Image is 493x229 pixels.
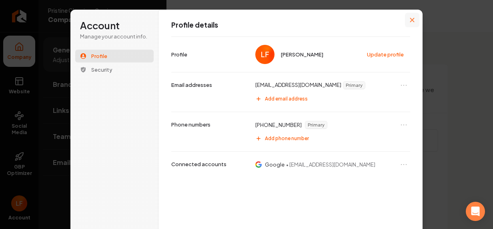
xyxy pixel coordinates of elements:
[305,121,327,129] span: Primary
[251,92,410,105] button: Add email address
[399,80,409,90] button: Open menu
[91,66,112,73] span: Security
[286,161,375,168] span: • [EMAIL_ADDRESS][DOMAIN_NAME]
[91,52,107,60] span: Profile
[255,121,302,129] p: [PHONE_NUMBER]
[80,19,149,32] h1: Account
[75,63,154,76] button: Security
[171,51,187,58] p: Profile
[265,96,308,102] span: Add email address
[343,82,365,89] span: Primary
[171,20,410,30] h1: Profile details
[171,161,226,168] p: Connected accounts
[255,161,262,168] img: Google
[171,81,212,88] p: Email addresses
[80,33,149,40] p: Manage your account info.
[281,51,323,58] span: [PERSON_NAME]
[363,48,409,60] button: Update profile
[466,202,485,221] div: Open Intercom Messenger
[265,135,309,142] span: Add phone number
[405,13,419,27] button: Close modal
[255,45,275,64] img: Letisha Franco
[255,81,341,89] p: [EMAIL_ADDRESS][DOMAIN_NAME]
[399,120,409,130] button: Open menu
[399,160,409,169] button: Open menu
[265,161,285,168] p: Google
[75,50,154,62] button: Profile
[171,121,210,128] p: Phone numbers
[251,132,410,145] button: Add phone number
